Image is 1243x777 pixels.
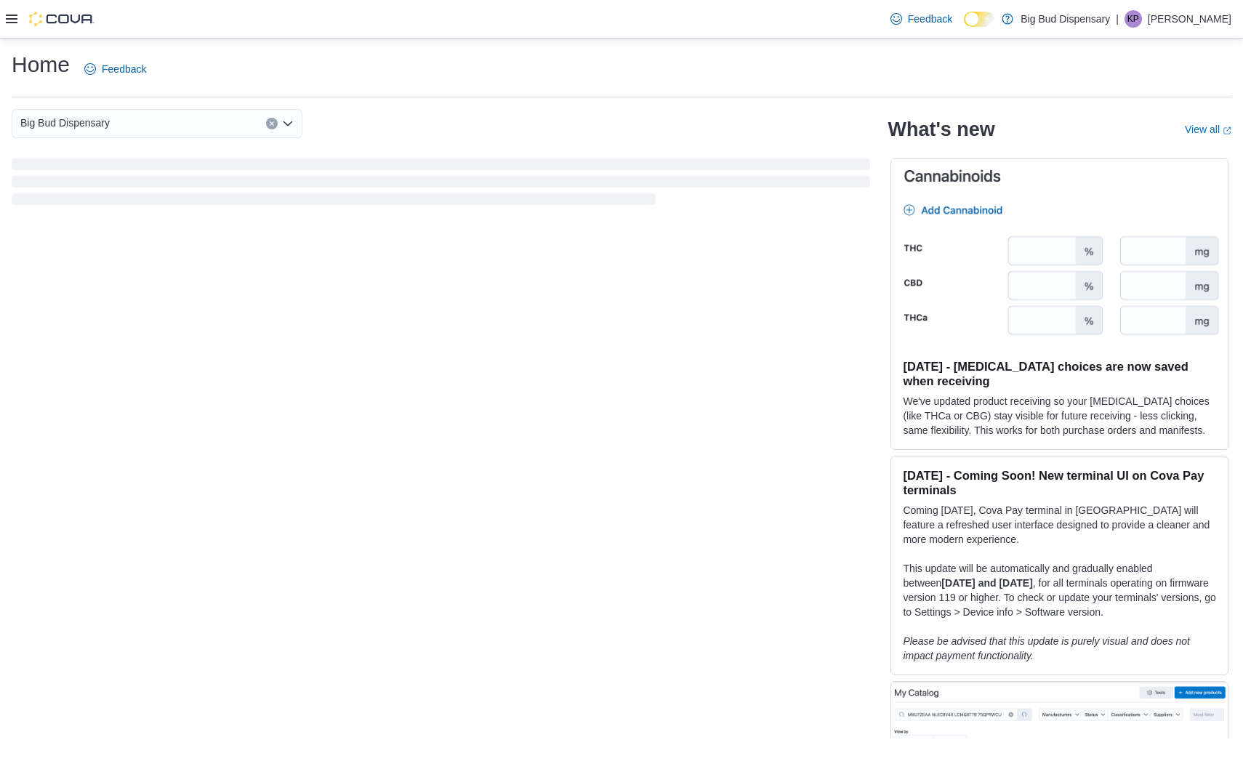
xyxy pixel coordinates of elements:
a: View allExternal link [1185,124,1231,135]
h1: Home [12,50,70,79]
p: Coming [DATE], Cova Pay terminal in [GEOGRAPHIC_DATA] will feature a refreshed user interface des... [903,503,1216,547]
button: Clear input [266,118,278,129]
span: Feedback [908,12,952,26]
div: Kalyn Pirpich [1125,10,1142,28]
p: We've updated product receiving so your [MEDICAL_DATA] choices (like THCa or CBG) stay visible fo... [903,394,1216,438]
h3: [DATE] - Coming Soon! New terminal UI on Cova Pay terminals [903,468,1216,497]
span: Feedback [102,62,146,76]
svg: External link [1223,126,1231,135]
p: This update will be automatically and gradually enabled between , for all terminals operating on ... [903,561,1216,619]
p: [PERSON_NAME] [1148,10,1231,28]
span: Big Bud Dispensary [20,114,110,132]
span: Dark Mode [964,27,965,28]
span: KP [1127,10,1139,28]
span: Loading [12,161,870,208]
p: Big Bud Dispensary [1021,10,1110,28]
button: Open list of options [282,118,294,129]
input: Dark Mode [964,12,994,27]
em: Please be advised that this update is purely visual and does not impact payment functionality. [903,635,1190,661]
a: Feedback [79,55,152,84]
p: | [1116,10,1119,28]
h3: [DATE] - [MEDICAL_DATA] choices are now saved when receiving [903,359,1216,388]
strong: [DATE] and [DATE] [941,577,1032,589]
a: Feedback [885,4,958,33]
h2: What's new [888,118,994,141]
img: Cova [29,12,94,26]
